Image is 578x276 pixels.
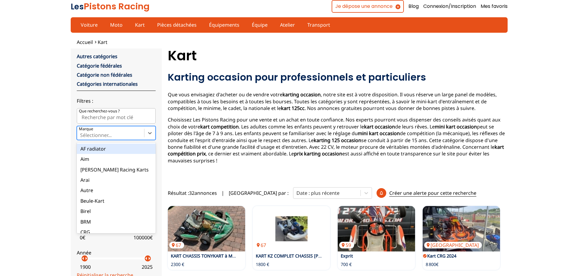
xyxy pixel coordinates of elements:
[423,206,500,251] a: Kart CRG 2024[GEOGRAPHIC_DATA]
[77,175,156,185] div: Arai
[79,126,93,132] p: Marque
[77,185,156,195] div: Autre
[77,53,117,60] a: Autres catégories
[77,81,138,87] a: Catégories internationales
[168,91,508,111] p: Que vous envisagiez d'acheter ou de vendre votre , notre site est à votre disposition. Il vous ré...
[77,71,132,78] a: Catégorie non fédérales
[253,206,330,251] img: KART KZ COMPLET CHASSIS HAASE + MOTEUR PAVESI
[481,3,508,10] a: Mes favoris
[281,105,305,111] strong: kart 125cc
[358,130,400,137] strong: mini kart occasion
[146,255,153,262] p: arrow_right
[426,261,438,268] p: 8 800€
[77,20,102,30] a: Voiture
[389,190,476,197] p: Créer une alerte pour cette recherche
[314,137,361,144] strong: karting 125 occasion
[79,108,120,114] p: Que recherchez-vous ?
[83,255,90,262] p: arrow_right
[229,190,289,196] p: [GEOGRAPHIC_DATA] par :
[205,20,243,30] a: Équipements
[338,206,415,251] img: Exprit
[341,253,353,259] a: Exprit
[77,165,156,175] div: [PERSON_NAME] Racing Karts
[98,39,107,45] a: Kart
[77,206,156,216] div: Birel
[77,62,122,69] a: Catégorie fédérales
[171,253,267,259] a: KART CHASSIS TONYKART à MOTEUR IAME X30
[77,98,156,104] p: Filtres :
[168,48,508,63] h1: Kart
[77,144,156,154] div: AF radiator
[71,0,150,12] a: LesPistons Racing
[303,20,334,30] a: Transport
[80,132,81,138] input: MarqueSélectionner...AF radiatorAim[PERSON_NAME] Racing KartsAraiAutreBeule-KartBirelBRMCRG[PERSO...
[79,255,87,262] p: arrow_left
[248,20,272,30] a: Équipe
[253,206,330,251] a: KART KZ COMPLET CHASSIS HAASE + MOTEUR PAVESI67
[153,20,201,30] a: Pièces détachées
[200,123,239,130] strong: kart competition
[427,253,456,259] a: Kart CRG 2024
[71,1,84,12] span: Les
[408,3,419,10] a: Blog
[256,261,269,268] p: 1800 €
[77,154,156,164] div: Aim
[77,249,156,256] p: Année
[77,39,93,45] a: Accueil
[77,227,156,237] div: CRG
[77,196,156,206] div: Beule-Kart
[134,234,153,241] p: 100000 €
[364,123,395,130] strong: kart occasion
[424,242,482,248] p: [GEOGRAPHIC_DATA]
[143,255,150,262] p: arrow_left
[171,261,184,268] p: 2300 €
[168,206,245,251] img: KART CHASSIS TONYKART à MOTEUR IAME X30
[435,123,477,130] strong: mini kart occasion
[294,150,342,157] strong: prix karting occasion
[282,91,321,98] strong: karting occasion
[423,3,476,10] a: Connexion/Inscription
[221,190,224,196] span: |
[131,20,149,30] a: Kart
[77,217,156,227] div: BRM
[168,116,508,164] p: Choisissez Les Pistons Racing pour une vente et un achat en toute confiance. Nos experts pourront...
[276,20,299,30] a: Atelier
[168,71,508,83] h2: Karting occasion pour professionnels et particuliers
[168,206,245,251] a: KART CHASSIS TONYKART à MOTEUR IAME X3067
[168,144,504,157] strong: kart compétition prix
[254,242,269,248] p: 67
[80,264,91,270] p: 1900
[77,108,156,123] input: Que recherchez-vous ?
[106,20,127,30] a: Moto
[423,206,500,251] img: Kart CRG 2024
[338,206,415,251] a: Exprit59
[341,261,352,268] p: 700 €
[339,242,354,248] p: 59
[169,242,184,248] p: 67
[256,253,387,259] a: KART KZ COMPLET CHASSIS [PERSON_NAME] + MOTEUR PAVESI
[80,234,85,241] p: 0 €
[168,190,217,196] span: Résultat : 32 annonces
[142,264,153,270] p: 2025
